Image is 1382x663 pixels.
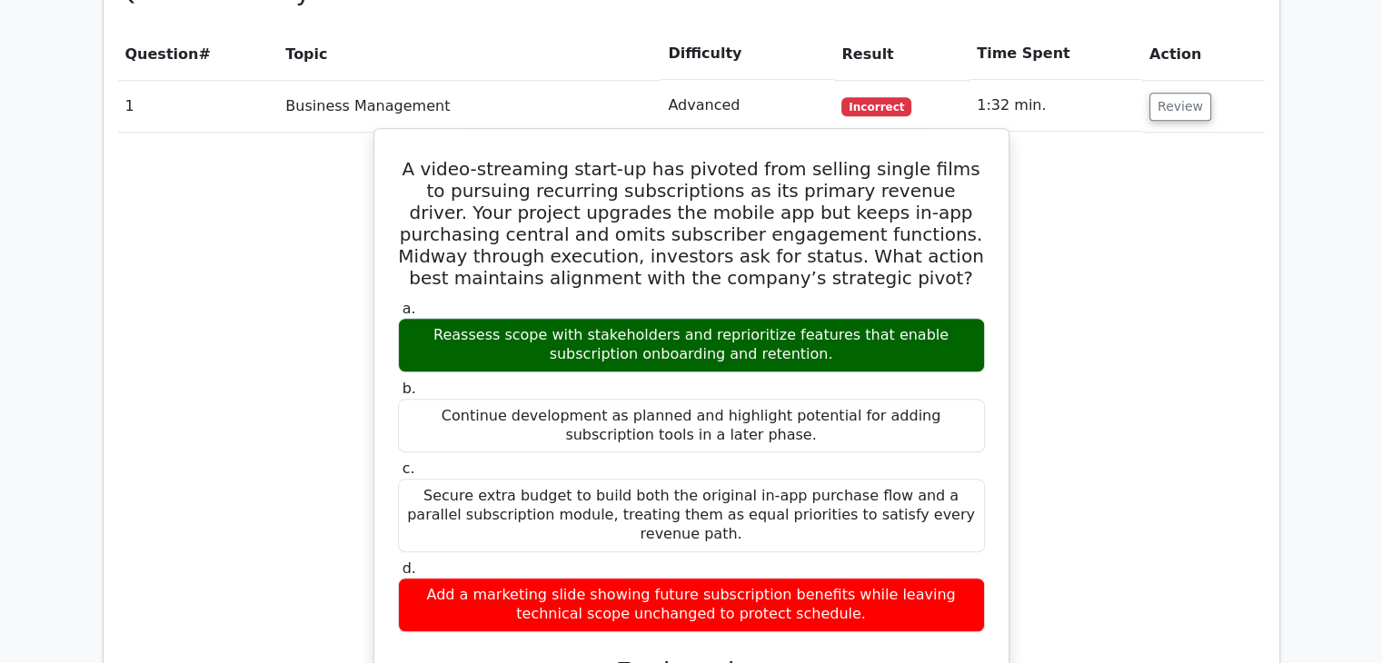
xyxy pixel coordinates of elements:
div: Secure extra budget to build both the original in-app purchase flow and a parallel subscription m... [398,479,985,551]
th: # [118,28,279,80]
span: Incorrect [841,97,911,115]
td: Business Management [278,80,661,132]
span: a. [403,300,416,317]
span: c. [403,460,415,477]
th: Result [834,28,969,80]
h5: A video-streaming start-up has pivoted from selling single films to pursuing recurring subscripti... [396,158,987,289]
td: 1:32 min. [969,80,1142,132]
span: b. [403,380,416,397]
div: Continue development as planned and highlight potential for adding subscription tools in a later ... [398,399,985,453]
th: Difficulty [661,28,834,80]
div: Add a marketing slide showing future subscription benefits while leaving technical scope unchange... [398,578,985,632]
th: Topic [278,28,661,80]
div: Reassess scope with stakeholders and reprioritize features that enable subscription onboarding an... [398,318,985,372]
th: Action [1142,28,1265,80]
th: Time Spent [969,28,1142,80]
td: Advanced [661,80,834,132]
span: d. [403,559,416,577]
button: Review [1149,93,1211,121]
td: 1 [118,80,279,132]
span: Question [125,45,199,63]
